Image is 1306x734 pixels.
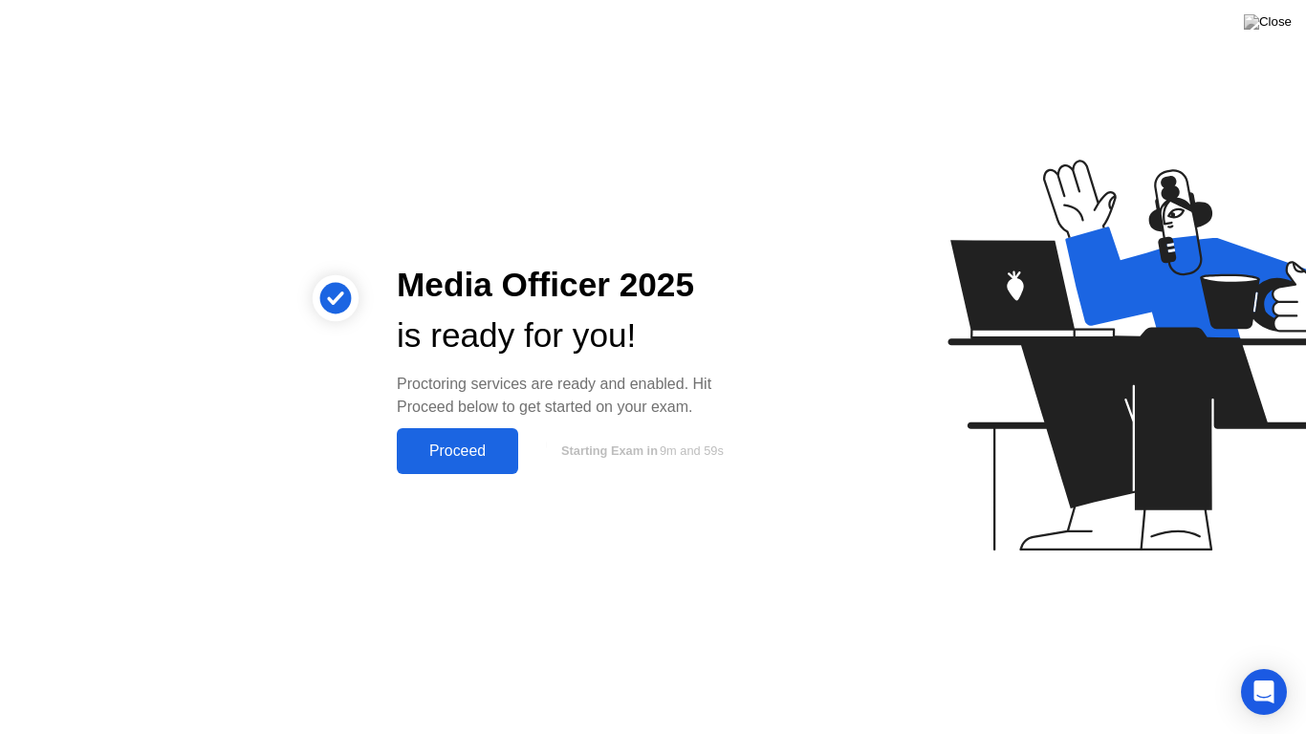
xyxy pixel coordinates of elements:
[397,428,518,474] button: Proceed
[397,311,752,361] div: is ready for you!
[660,443,724,458] span: 9m and 59s
[397,260,752,311] div: Media Officer 2025
[403,443,512,460] div: Proceed
[1244,14,1292,30] img: Close
[1241,669,1287,715] div: Open Intercom Messenger
[397,373,752,419] div: Proctoring services are ready and enabled. Hit Proceed below to get started on your exam.
[528,433,752,469] button: Starting Exam in9m and 59s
